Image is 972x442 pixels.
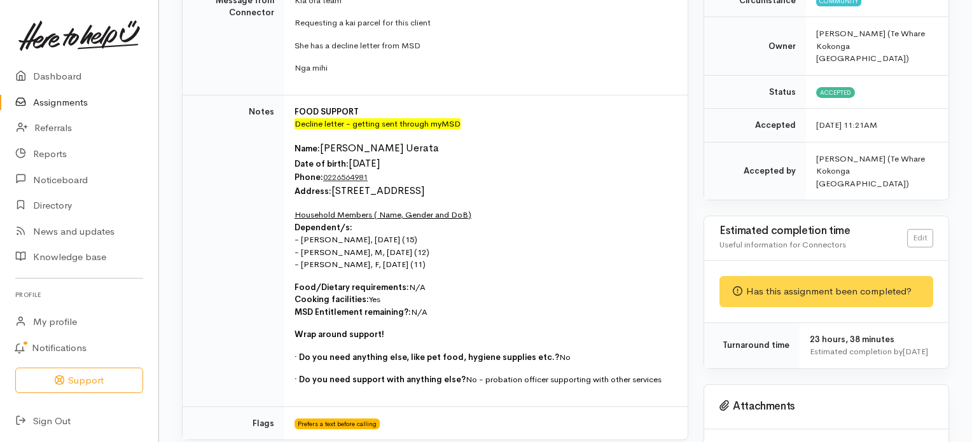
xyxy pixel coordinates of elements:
span: 23 hours, 38 minutes [810,334,894,345]
td: Turnaround time [704,322,800,368]
p: Nga mihi [295,62,672,74]
font: [PERSON_NAME] Uerata [320,141,439,155]
p: She has a decline letter from MSD [295,39,672,52]
h6: Profile [15,286,143,303]
span: [PERSON_NAME] (Te Whare Kokonga [GEOGRAPHIC_DATA]) [816,28,925,64]
td: Owner [704,17,806,76]
p: Requesting a kai parcel for this client [295,17,672,29]
p: N/A Yes N/A [295,281,672,319]
span: Prefers a text before calling [295,418,380,429]
span: · Do you need support with anything else? [295,374,466,385]
u: Household Members ( Name, Gender and DoB) [295,209,471,220]
time: [DATE] [903,346,928,357]
div: Estimated completion by [810,345,933,358]
td: [PERSON_NAME] (Te Whare Kokonga [GEOGRAPHIC_DATA]) [806,142,948,200]
td: Accepted by [704,142,806,200]
span: Phone: [295,172,323,183]
time: [DATE] 11:21AM [816,120,877,130]
span: 0226564981 [323,172,368,183]
td: Status [704,75,806,109]
div: Has this assignment been completed? [719,276,933,307]
td: Notes [183,95,284,406]
td: Flags [183,406,284,439]
span: Name: [295,143,320,154]
p: No [295,351,672,364]
p: No - probation officer supporting with other services [295,373,672,386]
span: · Do you need anything else, like pet food, hygiene supplies etc.? [295,352,559,363]
h3: Attachments [719,400,933,413]
span: Useful information for Connectors [719,239,846,250]
span: Address: [295,186,331,197]
span: MSD Entitlement remaining?: [295,307,411,317]
span: Cooking facilities: [295,294,369,305]
span: Date of birth: [295,158,349,169]
span: Food/Dietary requirements: [295,282,409,293]
span: Accepted [816,87,855,97]
td: Accepted [704,109,806,142]
a: Edit [907,229,933,247]
span: Dependent/s: [295,222,352,233]
font: [DATE] [349,156,380,170]
p: - [PERSON_NAME], [DATE] (15) - [PERSON_NAME], M, [DATE] (12) - [PERSON_NAME], F, [DATE] (11) [295,209,672,271]
button: Support [15,368,143,394]
h3: Estimated completion time [719,225,907,237]
span: FOOD SUPPORT [295,106,359,117]
span: Wrap around support! [295,329,384,340]
font: Decline letter - getting sent through myMSD [295,118,461,129]
font: [STREET_ADDRESS] [331,184,424,197]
